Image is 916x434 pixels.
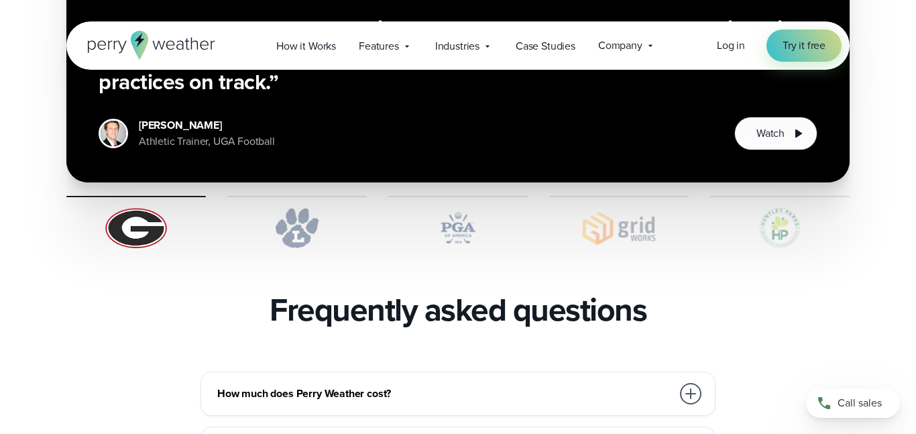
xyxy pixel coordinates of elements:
[516,38,575,54] span: Case Studies
[504,32,587,60] a: Case Studies
[766,30,842,62] a: Try it free
[139,133,275,150] div: Athletic Trainer, UGA Football
[838,395,882,411] span: Call sales
[270,291,646,329] h2: Frequently asked questions
[359,38,399,54] span: Features
[388,208,528,248] img: PGA.svg
[734,117,817,150] button: Watch
[276,38,336,54] span: How it Works
[806,388,900,418] a: Call sales
[265,32,347,60] a: How it Works
[435,38,479,54] span: Industries
[783,38,825,54] span: Try it free
[717,38,745,53] span: Log in
[717,38,745,54] a: Log in
[756,125,785,142] span: Watch
[217,386,672,402] h3: How much does Perry Weather cost?
[549,208,689,248] img: Gridworks.svg
[598,38,642,54] span: Company
[99,15,817,95] h3: “Before Perry Weather, we relied on the ‘Flash to Bang Theory’ for lightning and practice decisio...
[139,117,275,133] div: [PERSON_NAME]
